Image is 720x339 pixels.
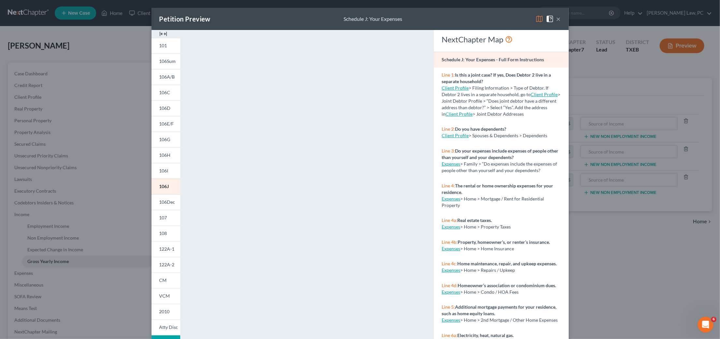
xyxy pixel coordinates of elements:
[458,239,550,245] strong: Property, homeowner’s, or renter’s insurance.
[159,309,170,314] span: 2010
[152,69,180,85] a: 106A/B
[159,262,175,267] span: 122A-2
[159,121,174,126] span: 106E/F
[159,168,169,173] span: 106I
[159,277,167,283] span: CM
[442,133,469,138] a: Client Profile
[442,317,460,323] a: Expenses
[442,148,558,160] strong: Do your expenses include expenses of people other than yourself and your dependents?
[469,133,547,138] span: > Spouses & Dependents > Dependents
[442,183,553,195] strong: The rental or home ownership expenses for your residence.
[556,15,561,23] button: ×
[455,126,506,132] strong: Do you have dependents?
[152,226,180,241] a: 108
[159,30,167,38] img: expand-e0f6d898513216a626fdd78e52531dac95497ffd26381d4c15ee2fc46db09dca.svg
[442,224,460,229] a: Expenses
[442,196,460,201] a: Expenses
[159,215,167,220] span: 107
[442,304,455,310] span: Line 5:
[442,72,455,78] span: Line 1:
[457,217,492,223] strong: Real estate taxes.
[460,224,511,229] span: > Home > Property Taxes
[442,289,460,295] a: Expenses
[152,53,180,69] a: 106Sum
[442,34,561,45] div: NextChapter Map
[152,304,180,319] a: 2010
[152,100,180,116] a: 106D
[159,246,175,252] span: 122A-1
[152,147,180,163] a: 106H
[536,15,543,23] img: map-eea8200ae884c6f1103ae1953ef3d486a96c86aabb227e865a55264e3737af1f.svg
[442,217,457,223] span: Line 4a:
[442,92,560,117] span: > Joint Debtor Profile > “Does joint debtor have a different address than debtor?” > Select “Yes”...
[460,246,514,251] span: > Home > Home Insurance
[344,15,402,23] div: Schedule J: Your Expenses
[531,92,558,97] a: Client Profile
[152,163,180,179] a: 106I
[442,261,457,266] span: Line 4c:
[442,283,458,288] span: Line 4d:
[159,74,175,80] span: 106A/B
[442,126,455,132] span: Line 2:
[159,58,176,64] span: 106Sum
[152,241,180,257] a: 122A-1
[711,317,716,322] span: 6
[457,332,514,338] strong: Electricity, heat, natural gas.
[442,85,469,91] a: Client Profile
[458,283,556,288] strong: Homeowner’s association or condominium dues.
[442,148,455,154] span: Line 3:
[152,132,180,147] a: 106G
[159,230,167,236] span: 108
[460,289,519,295] span: > Home > Condo / HOA Fees
[442,267,460,273] a: Expenses
[152,85,180,100] a: 106C
[159,14,211,23] div: Petition Preview
[442,304,556,316] strong: Additional mortgage payments for your residence, such as home equity loans.
[152,38,180,53] a: 101
[152,210,180,226] a: 107
[442,85,549,97] span: > Filing Information > Type of Debtor. If Debtor 2 lives in a separate household, go to
[442,72,551,84] strong: Is this a joint case? If yes, Does Debtor 2 live in a separate household?
[698,317,713,332] iframe: Intercom live chat
[159,199,175,205] span: 106Dec
[152,288,180,304] a: VCM
[460,317,558,323] span: > Home > 2nd Mortgage / Other Home Expenses
[442,196,544,208] span: > Home > Mortgage / Rent for Residential Property
[442,57,544,62] strong: Schedule J: Your Expenses - Full Form Instructions
[159,43,167,48] span: 101
[159,152,171,158] span: 106H
[159,137,170,142] span: 106G
[446,111,473,117] a: Client Profile
[442,161,460,167] a: Expenses
[152,273,180,288] a: CM
[442,246,460,251] a: Expenses
[460,267,515,273] span: > Home > Repairs / Upkeep
[159,90,170,95] span: 106C
[152,179,180,194] a: 106J
[442,183,455,188] span: Line 4:
[546,15,554,23] img: help-close-5ba153eb36485ed6c1ea00a893f15db1cb9b99d6cae46e1a8edb6c62d00a1a76.svg
[159,184,169,189] span: 106J
[152,257,180,273] a: 122A-2
[457,261,557,266] strong: Home maintenance, repair, and upkeep expenses.
[159,324,178,330] span: Atty Disc
[152,194,180,210] a: 106Dec
[152,319,180,335] a: Atty Disc
[446,111,524,117] span: > Joint Debtor Addresses
[442,332,457,338] span: Line 6a:
[159,293,170,299] span: VCM
[442,239,458,245] span: Line 4b:
[442,161,557,173] span: > Family > “Do expenses include the expenses of people other than yourself and your dependents?
[152,116,180,132] a: 106E/F
[159,105,171,111] span: 106D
